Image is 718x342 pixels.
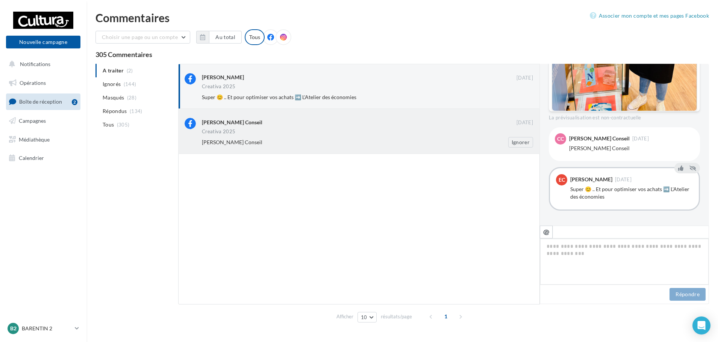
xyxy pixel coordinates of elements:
[559,176,565,184] span: EC
[5,113,82,129] a: Campagnes
[6,321,80,336] a: B2 BARENTIN 2
[517,119,533,126] span: [DATE]
[10,325,17,332] span: B2
[570,177,612,182] div: [PERSON_NAME]
[508,137,533,148] button: Ignorer
[361,314,367,320] span: 10
[95,51,709,58] div: 305 Commentaires
[22,325,72,332] p: BARENTIN 2
[102,34,178,40] span: Choisir une page ou un compte
[202,84,235,89] div: Creativa 2025
[569,145,694,152] div: [PERSON_NAME] Conseil
[5,132,82,148] a: Médiathèque
[19,155,44,161] span: Calendrier
[615,177,632,182] span: [DATE]
[95,12,709,23] div: Commentaires
[517,75,533,81] span: [DATE]
[670,288,706,301] button: Répondre
[692,316,710,334] div: Open Intercom Messenger
[124,81,136,87] span: (144)
[196,31,242,44] button: Au total
[5,75,82,91] a: Opérations
[130,108,142,114] span: (134)
[209,31,242,44] button: Au total
[202,139,262,145] span: [PERSON_NAME] Conseil
[127,95,136,101] span: (28)
[19,136,50,142] span: Médiathèque
[72,99,77,105] div: 2
[540,226,553,238] button: @
[103,107,127,115] span: Répondus
[19,118,46,124] span: Campagnes
[20,61,50,67] span: Notifications
[103,121,114,128] span: Tous
[245,29,265,45] div: Tous
[543,228,550,235] i: @
[590,11,709,20] a: Associer mon compte et mes pages Facebook
[5,93,82,110] a: Boîte de réception2
[570,185,693,200] div: Super 😊 .. Et pour optimiser vos achats ➡️ L'Atelier des économies
[557,135,564,143] span: CC
[440,310,452,322] span: 1
[336,313,353,320] span: Afficher
[5,150,82,166] a: Calendrier
[20,80,46,86] span: Opérations
[95,31,190,44] button: Choisir une page ou un compte
[103,80,121,88] span: Ignorés
[202,129,235,134] div: Creativa 2025
[6,36,80,48] button: Nouvelle campagne
[19,98,62,105] span: Boîte de réception
[381,313,412,320] span: résultats/page
[5,56,79,72] button: Notifications
[117,122,130,128] span: (305)
[569,136,630,141] div: [PERSON_NAME] Conseil
[549,111,700,121] div: La prévisualisation est non-contractuelle
[202,74,244,81] div: [PERSON_NAME]
[632,136,649,141] span: [DATE]
[103,94,124,101] span: Masqués
[202,119,262,126] div: [PERSON_NAME] Conseil
[202,94,356,100] span: Super 😊 .. Et pour optimiser vos achats ➡️ L'Atelier des économies
[357,312,377,322] button: 10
